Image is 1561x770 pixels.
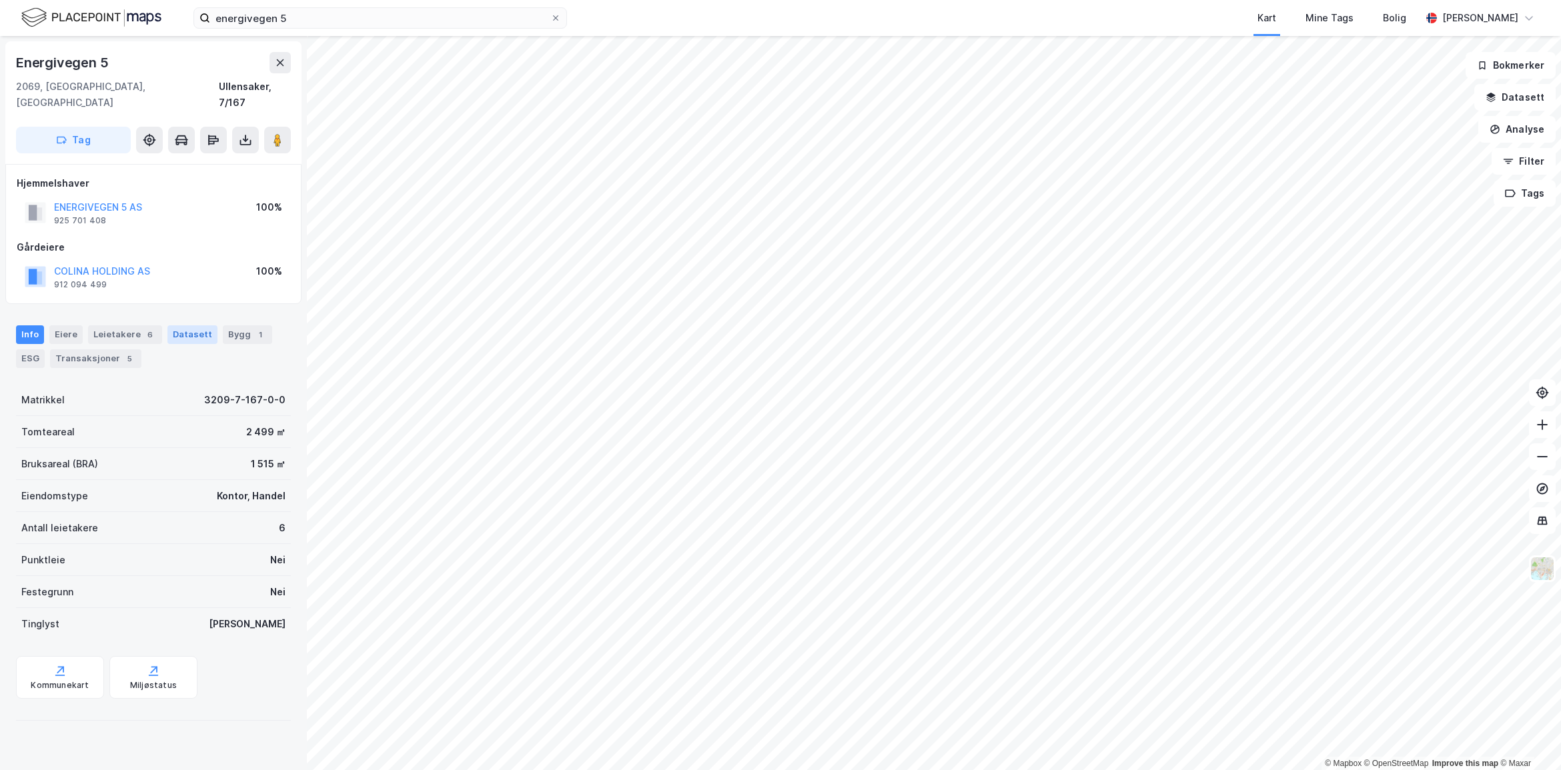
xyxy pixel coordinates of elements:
[223,325,272,344] div: Bygg
[21,616,59,632] div: Tinglyst
[21,520,98,536] div: Antall leietakere
[246,424,286,440] div: 2 499 ㎡
[21,6,161,29] img: logo.f888ab2527a4732fd821a326f86c7f29.svg
[88,325,162,344] div: Leietakere
[204,392,286,408] div: 3209-7-167-0-0
[1306,10,1354,26] div: Mine Tags
[1478,116,1556,143] button: Analyse
[217,488,286,504] div: Kontor, Handel
[210,8,550,28] input: Søk på adresse, matrikkel, gårdeiere, leietakere eller personer
[1466,52,1556,79] button: Bokmerker
[1432,759,1498,768] a: Improve this map
[21,488,88,504] div: Eiendomstype
[16,52,111,73] div: Energivegen 5
[31,680,89,691] div: Kommunekart
[253,328,267,341] div: 1
[50,349,141,368] div: Transaksjoner
[270,552,286,568] div: Nei
[21,584,73,600] div: Festegrunn
[1383,10,1406,26] div: Bolig
[17,239,290,255] div: Gårdeiere
[16,127,131,153] button: Tag
[21,424,75,440] div: Tomteareal
[1530,556,1555,581] img: Z
[167,325,217,344] div: Datasett
[256,199,282,215] div: 100%
[21,456,98,472] div: Bruksareal (BRA)
[17,175,290,191] div: Hjemmelshaver
[16,79,219,111] div: 2069, [GEOGRAPHIC_DATA], [GEOGRAPHIC_DATA]
[279,520,286,536] div: 6
[1442,10,1518,26] div: [PERSON_NAME]
[1364,759,1429,768] a: OpenStreetMap
[209,616,286,632] div: [PERSON_NAME]
[1494,180,1556,207] button: Tags
[49,325,83,344] div: Eiere
[16,349,45,368] div: ESG
[251,456,286,472] div: 1 515 ㎡
[219,79,291,111] div: Ullensaker, 7/167
[270,584,286,600] div: Nei
[1257,10,1276,26] div: Kart
[1494,706,1561,770] div: Kontrollprogram for chat
[21,392,65,408] div: Matrikkel
[1325,759,1362,768] a: Mapbox
[130,680,177,691] div: Miljøstatus
[54,279,107,290] div: 912 094 499
[143,328,157,341] div: 6
[21,552,65,568] div: Punktleie
[123,352,136,365] div: 5
[256,263,282,279] div: 100%
[16,325,44,344] div: Info
[1492,148,1556,175] button: Filter
[1474,84,1556,111] button: Datasett
[1494,706,1561,770] iframe: Chat Widget
[54,215,106,226] div: 925 701 408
